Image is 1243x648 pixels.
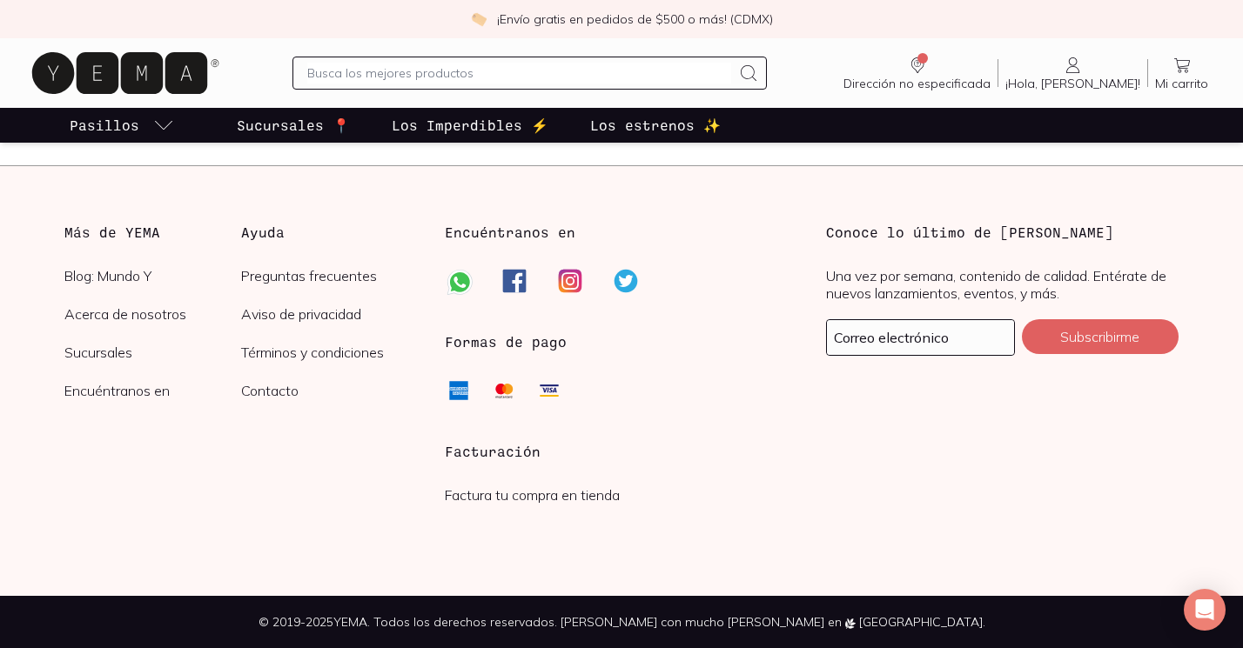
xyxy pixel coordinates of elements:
img: check [471,11,487,27]
a: Encuéntranos en [64,382,241,399]
a: Acerca de nosotros [64,305,241,323]
input: Busca los mejores productos [307,63,732,84]
input: mimail@gmail.com [827,320,1014,355]
p: Los estrenos ✨ [590,115,721,136]
a: Sucursales [64,344,241,361]
span: Mi carrito [1155,76,1208,91]
span: Dirección no especificada [843,76,991,91]
a: Mi carrito [1148,55,1215,91]
button: Subscribirme [1022,319,1179,354]
a: Los estrenos ✨ [587,108,724,143]
a: Términos y condiciones [241,344,418,361]
a: Dirección no especificada [837,55,998,91]
h3: Facturación [445,441,797,462]
a: Contacto [241,382,418,399]
p: Una vez por semana, contenido de calidad. Entérate de nuevos lanzamientos, eventos, y más. [826,267,1179,302]
h3: Más de YEMA [64,222,241,243]
a: Blog: Mundo Y [64,267,241,284]
span: ¡Hola, [PERSON_NAME]! [1005,76,1140,91]
a: pasillo-todos-link [66,108,178,143]
h3: Formas de pago [445,331,567,352]
a: Los Imperdibles ⚡️ [388,108,552,143]
p: Sucursales 📍 [237,115,350,136]
div: Open Intercom Messenger [1184,589,1226,631]
p: ¡Envío gratis en pedidos de $500 o más! (CDMX) [497,10,773,28]
h3: Ayuda [241,222,418,243]
h3: Encuéntranos en [445,222,575,243]
a: Aviso de privacidad [241,305,418,323]
p: Los Imperdibles ⚡️ [392,115,548,136]
a: ¡Hola, [PERSON_NAME]! [998,55,1147,91]
span: [PERSON_NAME] con mucho [PERSON_NAME] en [GEOGRAPHIC_DATA]. [561,614,985,630]
a: Factura tu compra en tienda [445,486,620,504]
h3: Conoce lo último de [PERSON_NAME] [826,222,1179,243]
p: Pasillos [70,115,139,136]
a: Preguntas frecuentes [241,267,418,284]
a: Sucursales 📍 [233,108,353,143]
